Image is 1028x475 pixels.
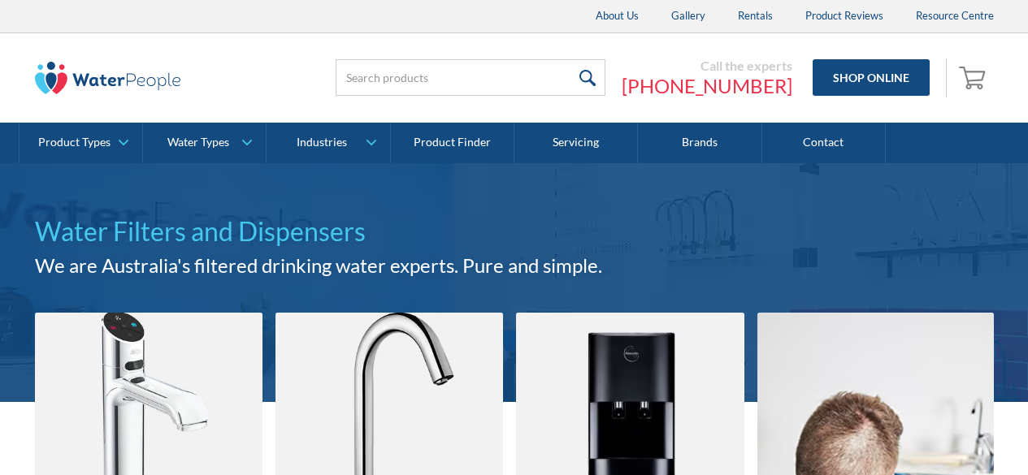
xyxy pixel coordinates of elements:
[143,123,266,163] a: Water Types
[622,74,792,98] a: [PHONE_NUMBER]
[35,62,181,94] img: The Water People
[959,64,990,90] img: shopping cart
[297,136,347,149] div: Industries
[622,58,792,74] div: Call the experts
[267,123,389,163] a: Industries
[762,123,886,163] a: Contact
[20,123,142,163] a: Product Types
[391,123,514,163] a: Product Finder
[38,136,111,149] div: Product Types
[167,136,229,149] div: Water Types
[955,58,994,97] a: Open empty cart
[813,59,930,96] a: Shop Online
[514,123,638,163] a: Servicing
[638,123,761,163] a: Brands
[336,59,605,96] input: Search products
